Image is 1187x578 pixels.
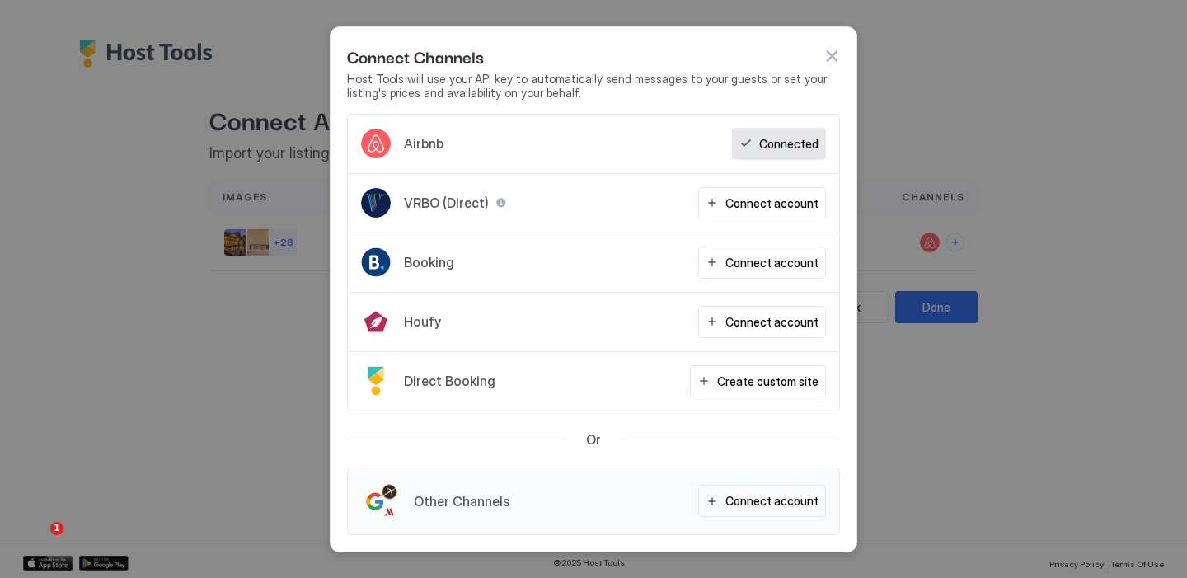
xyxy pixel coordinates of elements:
span: Connect Channels [347,44,484,68]
span: 1 [50,522,63,535]
span: Houfy [404,313,441,330]
button: Connected [732,128,826,160]
span: Other Channels [414,493,509,510]
button: Connect account [698,485,826,517]
div: Connect account [725,313,819,331]
button: Connect account [698,306,826,338]
span: Direct Booking [404,373,495,389]
div: Connect account [725,492,819,510]
button: Connect account [698,247,826,279]
button: Create custom site [690,365,826,397]
div: Connect account [725,254,819,271]
span: Or [586,431,601,448]
div: Create custom site [717,373,819,390]
span: VRBO (Direct) [404,195,489,211]
button: Connect account [698,187,826,219]
span: Host Tools will use your API key to automatically send messages to your guests or set your listin... [347,72,840,101]
span: Airbnb [404,135,443,152]
div: Connected [759,135,819,153]
iframe: Intercom live chat [16,522,56,562]
div: Connect account [725,195,819,212]
span: Booking [404,254,454,270]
